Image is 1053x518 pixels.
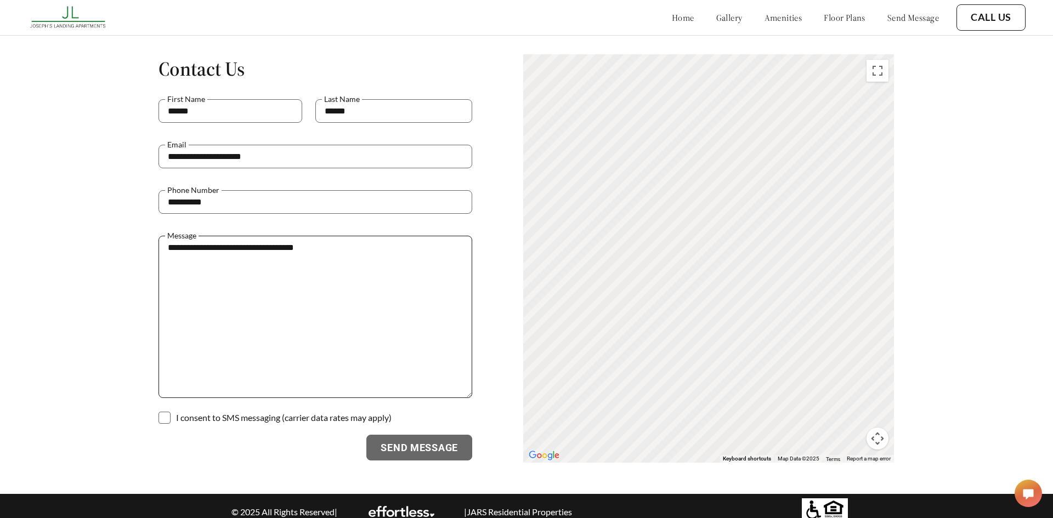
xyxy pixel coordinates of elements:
[778,456,819,462] span: Map Data ©2025
[460,506,576,517] p: | JARS Residential Properties
[158,56,472,81] h1: Contact Us
[672,12,694,23] a: home
[369,506,434,517] img: EA Logo
[887,12,939,23] a: send message
[366,435,472,461] button: Send Message
[526,448,562,463] a: Open this area in Google Maps (opens a new window)
[847,456,891,462] a: Report a map error
[526,448,562,463] img: Google
[867,428,888,449] button: Map camera controls
[971,12,1011,24] a: Call Us
[226,506,343,517] p: © 2025 All Rights Reserved |
[27,3,110,32] img: josephs_landing_logo.png
[826,456,840,462] a: Terms (opens in new tab)
[716,12,743,23] a: gallery
[867,60,888,82] button: Toggle fullscreen view
[765,12,802,23] a: amenities
[824,12,865,23] a: floor plans
[723,455,771,463] button: Keyboard shortcuts
[956,4,1026,31] button: Call Us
